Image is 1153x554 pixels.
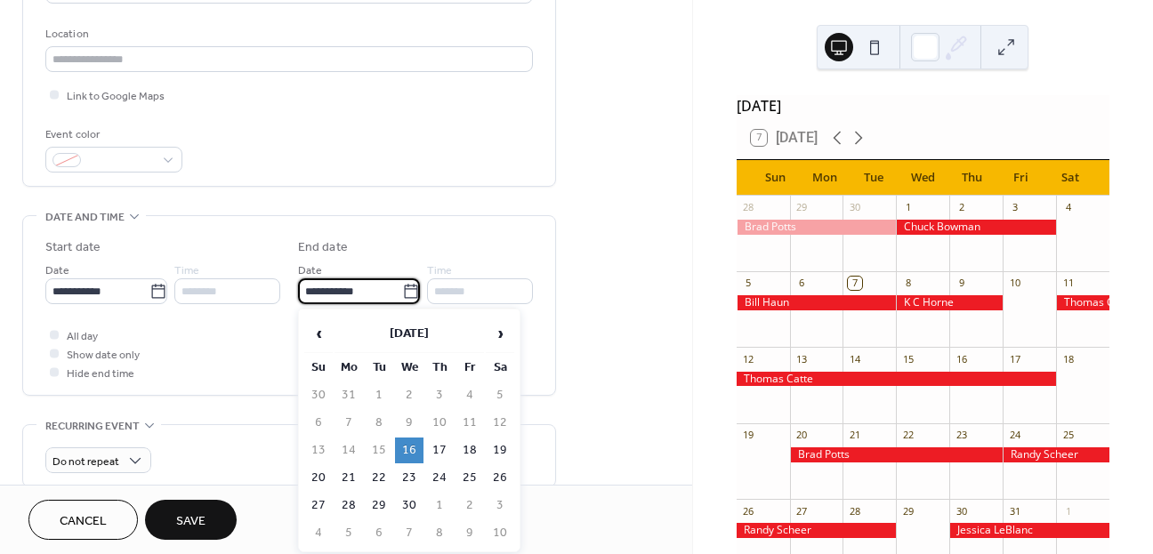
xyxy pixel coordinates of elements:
td: 10 [486,520,514,546]
div: 11 [1061,277,1075,290]
td: 7 [335,410,363,436]
div: Sun [751,160,800,196]
td: 9 [456,520,484,546]
div: Randy Scheer [737,523,897,538]
div: 16 [955,352,968,365]
span: Hide end time [67,365,134,383]
td: 10 [425,410,454,436]
div: 21 [848,429,861,442]
span: Show date only [67,346,140,365]
span: Save [176,512,206,531]
div: 20 [795,429,809,442]
td: 16 [395,438,423,463]
td: 8 [365,410,393,436]
div: Wed [899,160,947,196]
td: 4 [304,520,333,546]
div: 25 [1061,429,1075,442]
td: 8 [425,520,454,546]
td: 3 [486,493,514,518]
div: Chuck Bowman [896,220,1056,235]
div: 26 [742,504,755,518]
td: 20 [304,465,333,491]
td: 30 [395,493,423,518]
td: 2 [395,382,423,408]
div: 4 [1061,201,1075,214]
div: 15 [901,352,915,365]
div: Sat [1046,160,1095,196]
div: 12 [742,352,755,365]
span: Do not repeat [52,452,119,472]
div: Jessica LeBlanc [949,523,1109,538]
a: Cancel [28,500,138,540]
div: 22 [901,429,915,442]
div: 31 [1008,504,1021,518]
td: 28 [335,493,363,518]
td: 24 [425,465,454,491]
div: Brad Potts [790,447,1004,462]
span: Time [174,261,199,280]
td: 1 [365,382,393,408]
td: 19 [486,438,514,463]
th: Sa [486,355,514,381]
span: Date [298,261,322,280]
td: 26 [486,465,514,491]
th: [DATE] [335,315,484,353]
span: ‹ [305,316,332,351]
span: Time [427,261,452,280]
div: Brad Potts [737,220,897,235]
td: 27 [304,493,333,518]
th: Fr [456,355,484,381]
td: 18 [456,438,484,463]
td: 2 [456,493,484,518]
td: 31 [335,382,363,408]
div: 24 [1008,429,1021,442]
td: 9 [395,410,423,436]
div: 1 [1061,504,1075,518]
div: 3 [1008,201,1021,214]
div: 28 [742,201,755,214]
div: Thomas Catte [737,372,1056,387]
div: Randy Scheer [1003,447,1109,462]
span: All day [67,327,98,346]
div: 30 [955,504,968,518]
div: End date [298,238,348,257]
div: Start date [45,238,101,257]
button: Save [145,500,237,540]
div: Location [45,25,529,44]
div: 2 [955,201,968,214]
td: 6 [304,410,333,436]
td: 22 [365,465,393,491]
div: K C Horne [896,295,1003,310]
div: 28 [848,504,861,518]
td: 21 [335,465,363,491]
span: Link to Google Maps [67,87,165,106]
div: 29 [901,504,915,518]
div: 13 [795,352,809,365]
td: 6 [365,520,393,546]
td: 4 [456,382,484,408]
div: 23 [955,429,968,442]
div: 9 [955,277,968,290]
span: Cancel [60,512,107,531]
div: 10 [1008,277,1021,290]
div: 6 [795,277,809,290]
td: 5 [335,520,363,546]
div: Fri [996,160,1045,196]
div: 29 [795,201,809,214]
th: Tu [365,355,393,381]
span: Date [45,261,69,280]
th: Mo [335,355,363,381]
td: 15 [365,438,393,463]
div: 8 [901,277,915,290]
div: 17 [1008,352,1021,365]
td: 14 [335,438,363,463]
td: 3 [425,382,454,408]
td: 30 [304,382,333,408]
div: 27 [795,504,809,518]
th: Su [304,355,333,381]
td: 7 [395,520,423,546]
td: 17 [425,438,454,463]
td: 1 [425,493,454,518]
div: 14 [848,352,861,365]
td: 23 [395,465,423,491]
